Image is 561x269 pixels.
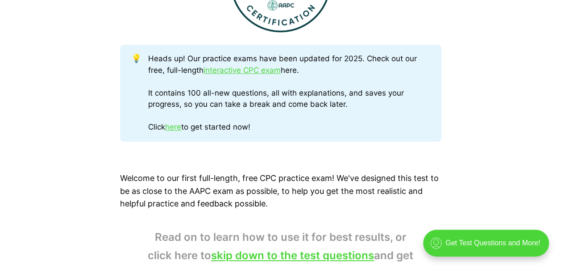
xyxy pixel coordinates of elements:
a: skip down to the test questions [211,249,374,262]
a: interactive CPC exam [204,66,281,75]
p: Welcome to our first full-length, free CPC practice exam! We've designed this test to be as close... [120,172,441,210]
a: here [165,122,181,131]
div: Heads up! Our practice exams have been updated for 2025. Check out our free, full-length here. It... [148,53,430,133]
div: 💡 [131,53,148,133]
iframe: portal-trigger [416,225,561,269]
